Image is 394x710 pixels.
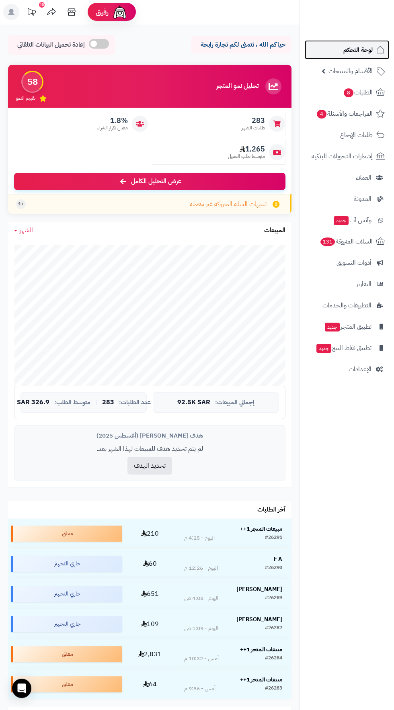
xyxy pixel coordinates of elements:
[21,432,279,440] div: هدف [PERSON_NAME] (أغسطس 2025)
[125,639,175,669] td: 2,831
[11,646,122,662] div: معلق
[17,399,49,406] span: 326.9 SAR
[340,129,373,141] span: طلبات الإرجاع
[305,147,389,166] a: إشعارات التحويلات البنكية
[328,65,373,77] span: الأقسام والمنتجات
[125,579,175,609] td: 651
[184,624,218,632] div: اليوم - 1:09 ص
[184,655,219,663] div: أمس - 10:32 م
[127,457,172,475] button: تحديد الهدف
[316,108,373,119] span: المراجعات والأسئلة
[125,609,175,639] td: 109
[305,296,389,315] a: التطبيقات والخدمات
[125,549,175,579] td: 60
[305,317,389,336] a: تطبيق المتجرجديد
[305,189,389,209] a: المدونة
[12,679,31,698] div: Open Intercom Messenger
[97,116,128,125] span: 1.8%
[334,216,349,225] span: جديد
[228,153,265,160] span: متوسط طلب العميل
[14,226,33,235] a: الشهر
[265,594,282,602] div: #26289
[265,534,282,542] div: #26291
[190,200,267,209] span: تنبيهات السلة المتروكة غير مفعلة
[265,624,282,632] div: #26287
[125,669,175,699] td: 64
[215,399,254,406] span: إجمالي المبيعات:
[184,534,215,542] div: اليوم - 4:25 م
[236,615,282,624] strong: [PERSON_NAME]
[11,526,122,542] div: معلق
[236,585,282,593] strong: [PERSON_NAME]
[305,253,389,272] a: أدوات التسويق
[343,87,373,98] span: الطلبات
[356,278,371,290] span: التقارير
[333,215,371,226] span: وآتس آب
[112,4,128,20] img: ai-face.png
[257,506,285,514] h3: آخر الطلبات
[216,83,259,90] h3: تحليل نمو المتجر
[337,257,371,268] span: أدوات التسويق
[39,2,45,8] div: 10
[11,616,122,632] div: جاري التجهيز
[316,342,371,354] span: تطبيق نقاط البيع
[177,399,210,406] span: 92.5K SAR
[97,125,128,131] span: معدل تكرار الشراء
[305,211,389,230] a: وآتس آبجديد
[16,95,35,102] span: تقييم النمو
[305,104,389,123] a: المراجعات والأسئلة4
[305,125,389,145] a: طلبات الإرجاع
[184,564,218,572] div: اليوم - 12:26 م
[17,40,85,49] span: إعادة تحميل البيانات التلقائي
[316,109,327,119] span: 4
[96,7,109,17] span: رفيق
[54,399,90,406] span: متوسط الطلب:
[20,225,33,235] span: الشهر
[21,444,279,454] p: لم يتم تحديد هدف للمبيعات لهذا الشهر بعد.
[312,151,373,162] span: إشعارات التحويلات البنكية
[305,232,389,251] a: السلات المتروكة131
[324,321,371,332] span: تطبيق المتجر
[265,655,282,663] div: #26284
[320,237,336,247] span: 131
[11,556,122,572] div: جاري التجهيز
[95,399,97,405] span: |
[119,399,151,406] span: عدد الطلبات:
[305,40,389,59] a: لوحة التحكم
[305,338,389,358] a: تطبيق نقاط البيعجديد
[11,586,122,602] div: جاري التجهيز
[320,236,373,247] span: السلات المتروكة
[228,145,265,153] span: 1,265
[305,274,389,294] a: التقارير
[349,364,371,375] span: الإعدادات
[356,172,371,183] span: العملاء
[339,6,386,23] img: logo-2.png
[14,173,285,190] a: عرض التحليل الكامل
[274,555,282,563] strong: F A
[197,40,285,49] p: حياكم الله ، نتمنى لكم تجارة رابحة
[325,323,340,331] span: جديد
[305,168,389,187] a: العملاء
[242,125,265,131] span: طلبات الشهر
[316,344,331,353] span: جديد
[305,83,389,102] a: الطلبات8
[240,525,282,533] strong: مبيعات المتجر 1++
[343,44,373,55] span: لوحة التحكم
[322,300,371,311] span: التطبيقات والخدمات
[184,594,218,602] div: اليوم - 4:08 ص
[11,676,122,692] div: معلق
[354,193,371,205] span: المدونة
[265,564,282,572] div: #26290
[21,4,41,22] a: تحديثات المنصة
[18,201,24,207] span: +1
[265,685,282,693] div: #26283
[102,399,114,406] span: 283
[240,675,282,684] strong: مبيعات المتجر 1++
[131,177,181,186] span: عرض التحليل الكامل
[305,360,389,379] a: الإعدادات
[184,685,215,693] div: أمس - 9:56 م
[264,227,285,234] h3: المبيعات
[125,519,175,548] td: 210
[242,116,265,125] span: 283
[240,645,282,654] strong: مبيعات المتجر 1++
